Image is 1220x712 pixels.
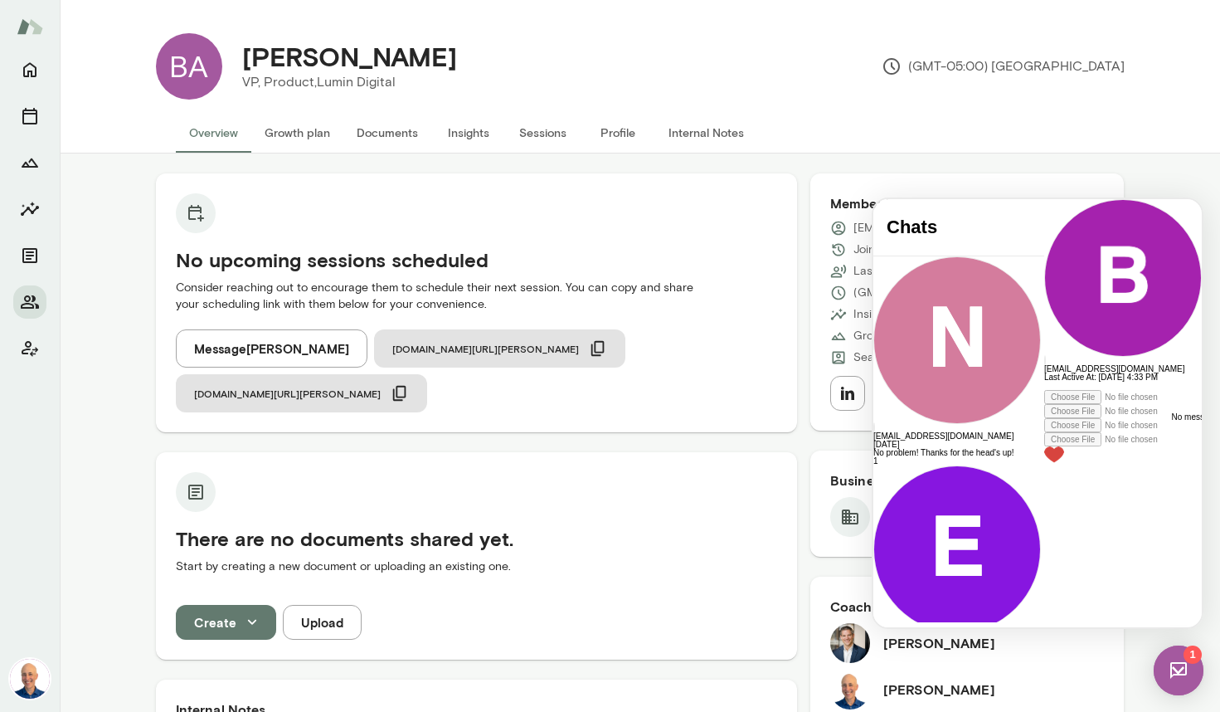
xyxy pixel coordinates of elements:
[853,328,984,344] p: Growth Plan: Not Started
[853,285,1046,301] p: (GMT-05:00) [GEOGRAPHIC_DATA]
[830,597,1105,617] h6: Coaches
[655,113,757,153] button: Internal Notes
[176,558,777,575] p: Start by creating a new document or uploading an existing one.
[176,605,276,640] button: Create
[10,659,50,699] img: Mark Lazen
[830,193,1105,213] h6: Member Details
[830,623,870,663] img: Mark Zschocke
[171,247,328,264] div: Live Reaction
[176,374,427,412] button: [DOMAIN_NAME][URL][PERSON_NAME]
[431,113,506,153] button: Insights
[343,113,431,153] button: Documents
[13,193,46,226] button: Insights
[176,246,777,273] h5: No upcoming sessions scheduled
[171,173,284,183] span: Last Active At: [DATE] 4:33 PM
[176,113,251,153] button: Overview
[176,525,777,552] h5: There are no documents shared yet.
[171,205,328,219] div: Attach audio
[13,146,46,179] button: Growth Plan
[171,219,328,233] div: Attach image
[506,113,581,153] button: Sessions
[830,471,1105,490] h6: Business Plan
[374,329,625,368] button: [DOMAIN_NAME][URL][PERSON_NAME]
[853,220,1046,237] p: [EMAIL_ADDRESS][DOMAIN_NAME]
[392,342,579,355] span: [DOMAIN_NAME][URL][PERSON_NAME]
[251,113,343,153] button: Growth plan
[882,56,1125,76] p: (GMT-05:00) [GEOGRAPHIC_DATA]
[853,349,1022,366] p: Seat Type: Standard/Leadership
[853,241,924,258] p: Joined [DATE]
[283,605,362,640] button: Upload
[830,670,870,710] img: Mark Lazen
[13,285,46,319] button: Members
[853,263,947,280] p: Last online [DATE]
[17,11,43,42] img: Mento
[171,233,328,247] div: Attach file
[194,387,381,400] span: [DOMAIN_NAME][URL][PERSON_NAME]
[853,306,973,323] p: Insights Status: Unsent
[171,247,191,264] img: heart
[242,41,457,72] h4: [PERSON_NAME]
[581,113,655,153] button: Profile
[176,329,367,368] button: Message[PERSON_NAME]
[176,280,777,313] p: Consider reaching out to encourage them to schedule their next session. You can copy and share yo...
[13,239,46,272] button: Documents
[242,72,457,92] p: VP, Product, Lumin Digital
[883,633,995,653] h6: [PERSON_NAME]
[171,191,328,205] div: Attach video
[13,53,46,86] button: Home
[13,332,46,365] button: Client app
[883,680,995,700] h6: [PERSON_NAME]
[171,166,328,174] h6: [EMAIL_ADDRESS][DOMAIN_NAME]
[13,17,158,39] h4: Chats
[13,100,46,133] button: Sessions
[156,33,222,100] div: BA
